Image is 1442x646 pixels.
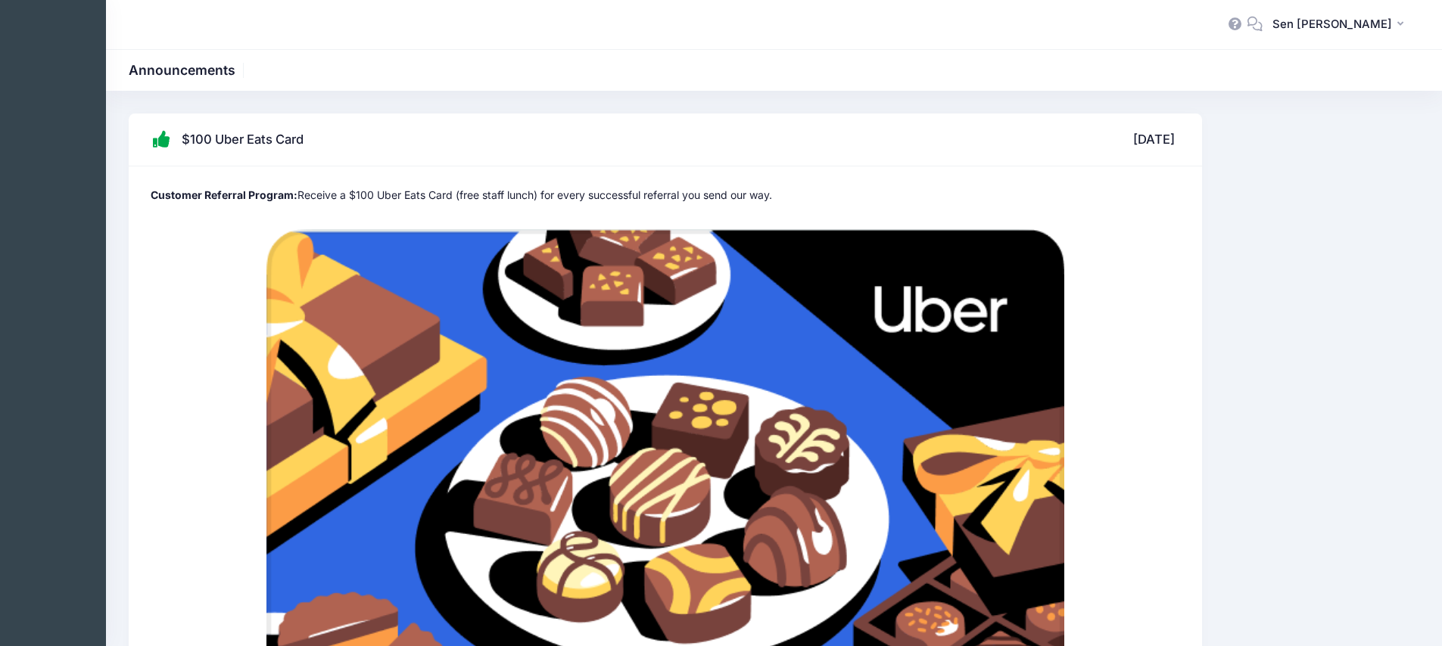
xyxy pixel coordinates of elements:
h1: Announcements [129,62,248,78]
span: Customer Referral Program: [151,188,297,201]
span: [DATE] [1133,119,1175,161]
button: Sen [PERSON_NAME] [1263,8,1419,42]
span: Sen [PERSON_NAME] [1272,16,1392,33]
span: Receive a $100 Uber Eats Card (free staff lunch) for every successful referral you send our way. [297,188,772,201]
span: $100 Uber Eats Card [182,132,304,148]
